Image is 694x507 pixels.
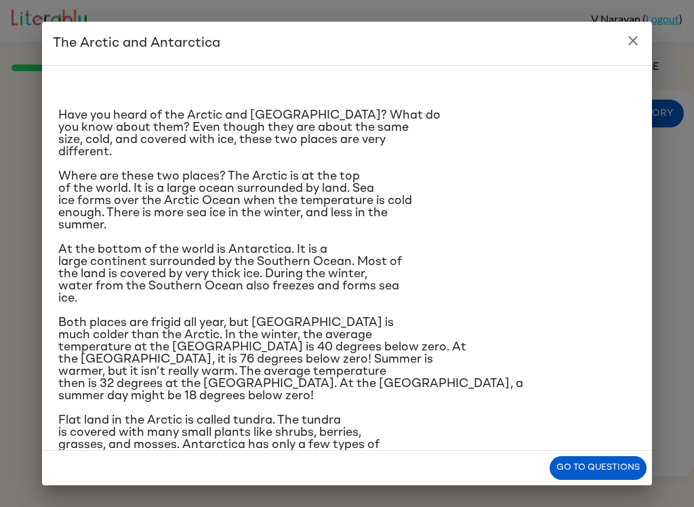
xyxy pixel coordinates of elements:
[58,170,412,231] span: Where are these two places? The Arctic is at the top of the world. It is a large ocean surrounded...
[550,456,647,480] button: Go to questions
[58,414,401,475] span: Flat land in the Arctic is called tundra. The tundra is covered with many small plants like shrub...
[619,27,647,54] button: close
[58,317,523,402] span: Both places are frigid all year, but [GEOGRAPHIC_DATA] is much colder than the Arctic. In the win...
[58,243,402,304] span: At the bottom of the world is Antarctica. It is a large continent surrounded by the Southern Ocea...
[42,22,652,65] h2: The Arctic and Antarctica
[58,109,441,158] span: Have you heard of the Arctic and [GEOGRAPHIC_DATA]? What do you know about them? Even though they...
